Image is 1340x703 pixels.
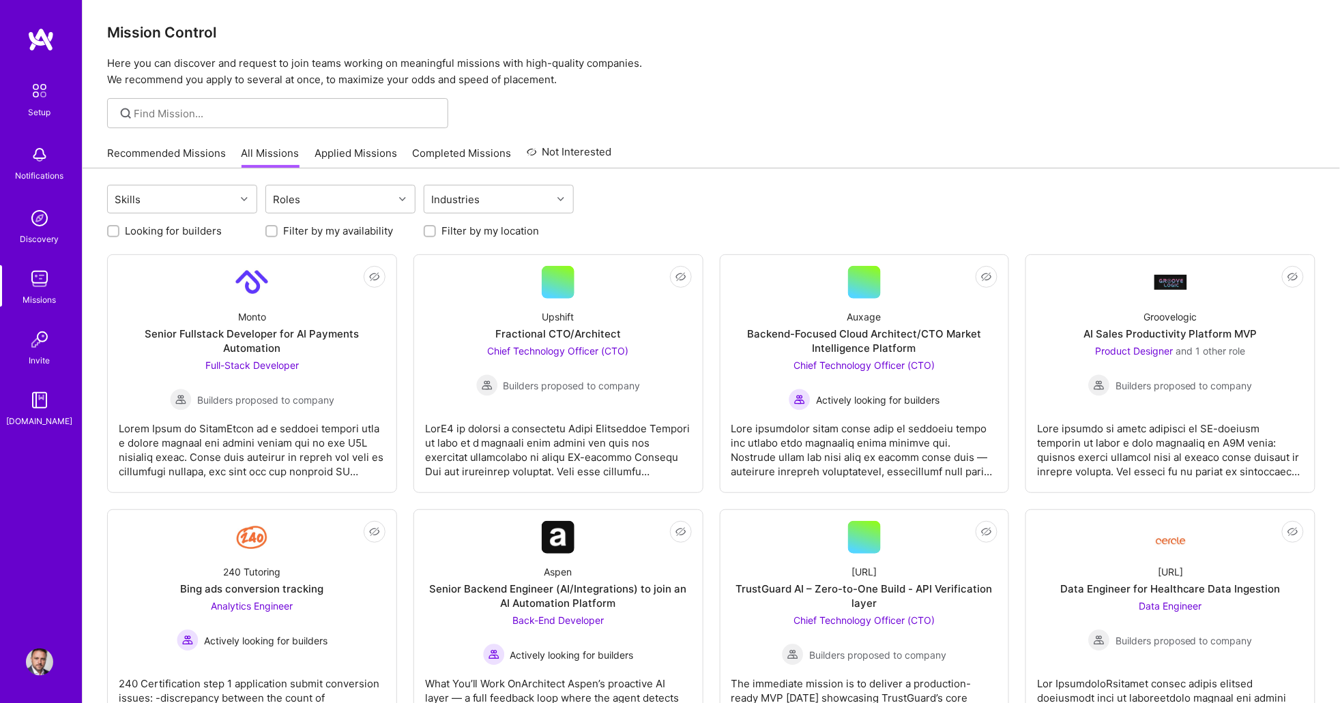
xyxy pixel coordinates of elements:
[29,105,51,119] div: Setup
[483,644,505,665] img: Actively looking for builders
[1287,526,1298,537] i: icon EyeClosed
[816,393,940,407] span: Actively looking for builders
[1154,526,1187,549] img: Company Logo
[1287,271,1298,282] i: icon EyeClosed
[177,629,199,651] img: Actively looking for builders
[1037,266,1304,481] a: Company LogoGroovelogicAI Sales Productivity Platform MVPProduct Designer and 1 other roleBuilder...
[425,410,692,479] div: LorE4 ip dolorsi a consectetu Adipi Elitseddoe Tempori ut labo et d magnaali enim admini ven quis...
[1060,582,1281,596] div: Data Engineer for Healthcare Data Ingestion
[675,526,686,537] i: icon EyeClosed
[112,190,145,209] div: Skills
[399,196,406,203] i: icon Chevron
[315,146,397,168] a: Applied Missions
[1088,629,1110,651] img: Builders proposed to company
[26,326,53,353] img: Invite
[211,600,293,612] span: Analytics Engineer
[476,374,498,396] img: Builders proposed to company
[1158,565,1183,579] div: [URL]
[1037,410,1304,479] div: Lore ipsumdo si ametc adipisci el SE-doeiusm temporin ut labor e dolo magnaaliq en A9M venia: qui...
[25,76,54,105] img: setup
[180,582,323,596] div: Bing ads conversion tracking
[283,224,393,238] label: Filter by my availability
[793,614,935,626] span: Chief Technology Officer (CTO)
[441,224,539,238] label: Filter by my location
[542,521,574,554] img: Company Logo
[851,565,877,579] div: [URL]
[107,146,226,168] a: Recommended Missions
[23,293,57,307] div: Missions
[488,345,629,357] span: Chief Technology Officer (CTO)
[731,410,998,479] div: Lore ipsumdolor sitam conse adip el seddoeiu tempo inc utlabo etdo magnaaliq enima minimve qui. N...
[20,232,59,246] div: Discovery
[731,582,998,610] div: TrustGuard AI – Zero-to-One Build - API Verification layer
[369,271,380,282] i: icon EyeClosed
[197,393,334,407] span: Builders proposed to company
[544,565,572,579] div: Aspen
[542,310,574,324] div: Upshift
[369,526,380,537] i: icon EyeClosed
[981,271,992,282] i: icon EyeClosed
[270,190,304,209] div: Roles
[1096,345,1174,357] span: Product Designer
[782,644,804,665] img: Builders proposed to company
[428,190,484,209] div: Industries
[119,327,385,355] div: Senior Fullstack Developer for AI Payments Automation
[425,266,692,481] a: UpshiftFractional CTO/ArchitectChief Technology Officer (CTO) Builders proposed to companyBuilder...
[107,24,1315,41] h3: Mission Control
[1083,327,1257,341] div: AI Sales Productivity Platform MVP
[504,378,641,393] span: Builders proposed to company
[107,55,1315,88] p: Here you can discover and request to join teams working on meaningful missions with high-quality ...
[1154,275,1187,289] img: Company Logo
[16,168,64,183] div: Notifications
[241,196,248,203] i: icon Chevron
[242,146,300,168] a: All Missions
[1116,378,1253,393] span: Builders proposed to company
[557,196,564,203] i: icon Chevron
[1139,600,1202,612] span: Data Engineer
[26,387,53,414] img: guide book
[847,310,882,324] div: Auxage
[809,648,946,662] span: Builders proposed to company
[223,565,280,579] div: 240 Tutoring
[27,27,55,52] img: logo
[7,414,73,428] div: [DOMAIN_NAME]
[170,389,192,410] img: Builders proposed to company
[118,106,134,121] i: icon SearchGrey
[235,266,268,299] img: Company Logo
[23,648,57,676] a: User Avatar
[29,353,50,368] div: Invite
[413,146,512,168] a: Completed Missions
[26,265,53,293] img: teamwork
[205,359,299,371] span: Full-Stack Developer
[731,266,998,481] a: AuxageBackend-Focused Cloud Architect/CTO Market Intelligence PlatformChief Technology Officer (C...
[238,310,266,324] div: Monto
[731,327,998,355] div: Backend-Focused Cloud Architect/CTO Market Intelligence Platform
[134,106,438,121] input: Find Mission...
[1088,374,1110,396] img: Builders proposed to company
[512,614,604,626] span: Back-End Developer
[26,648,53,676] img: User Avatar
[981,526,992,537] i: icon EyeClosed
[425,582,692,610] div: Senior Backend Engineer (AI/Integrations) to join an AI Automation Platform
[495,327,621,341] div: Fractional CTO/Architect
[527,144,612,168] a: Not Interested
[1116,633,1253,648] span: Builders proposed to company
[204,633,327,648] span: Actively looking for builders
[510,648,634,662] span: Actively looking for builders
[119,410,385,479] div: Lorem Ipsum do SitamEtcon ad e seddoei tempori utla e dolore magnaal eni admini veniam qui no exe...
[125,224,222,238] label: Looking for builders
[119,266,385,481] a: Company LogoMontoSenior Fullstack Developer for AI Payments AutomationFull-Stack Developer Builde...
[26,141,53,168] img: bell
[1176,345,1246,357] span: and 1 other role
[793,359,935,371] span: Chief Technology Officer (CTO)
[1144,310,1197,324] div: Groovelogic
[235,521,268,554] img: Company Logo
[26,205,53,232] img: discovery
[789,389,811,410] img: Actively looking for builders
[675,271,686,282] i: icon EyeClosed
